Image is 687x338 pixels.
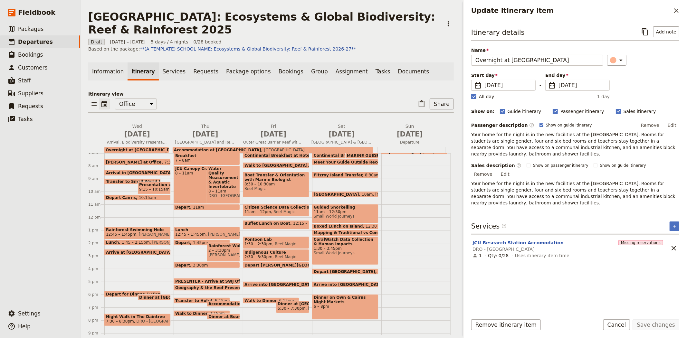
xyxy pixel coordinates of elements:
div: 12 pm [88,215,104,220]
button: Remove [638,120,662,130]
span: Arrival, Biodiversity Presentation & Daintree Rainforest [104,140,170,145]
span: [PERSON_NAME] at Office [106,160,164,164]
span: Transfer to Hotel [175,298,215,303]
div: Depart Cairns10:15am [104,194,171,201]
span: 12:45 – 1:45pm [106,232,136,237]
input: Name [471,55,603,66]
span: [GEOGRAPHIC_DATA] & [GEOGRAPHIC_DATA] [309,140,375,145]
span: Packages [18,26,43,32]
span: Departure [377,140,443,145]
span: Rainforest Swimming Hole [106,228,169,232]
span: Sales itinerary [624,108,656,115]
span: Overnight at [GEOGRAPHIC_DATA] [106,148,180,152]
a: Assignment [332,62,372,80]
span: Tasks [18,116,33,122]
span: Small World Journeys [314,214,377,219]
span: Departures [18,39,53,45]
div: Dinner on Own & Cairns Night Markets6 – 8pm [312,294,378,320]
div: Citizen Science Data Collection & Species & Predator Identification11am – 12pmReef Magic [243,204,309,217]
span: Breakfast [175,154,238,158]
span: 9:15 – 10:15am [139,187,169,192]
div: Depart [GEOGRAPHIC_DATA]4pm [312,268,378,275]
span: 8:30 – 10:30am [244,182,308,186]
span: JCU Canopy Crane [175,166,228,171]
span: Presentation on Biodiversity and The Wet Tropics [139,183,169,187]
span: Rainforest Walk with Indigenous Guide [208,244,238,248]
span: Geography & the Reef Presentation [175,286,256,290]
div: Dinner at [GEOGRAPHIC_DATA]6:30 – 7:30pm[PERSON_NAME]'s Cafe [276,301,309,313]
span: Uses itinerary item time [515,252,569,259]
div: Breakfast7 – 8am [174,153,240,165]
span: [PERSON_NAME] Swimming Hole [136,232,202,237]
span: Your home for the night is in the new facilities at the [GEOGRAPHIC_DATA]. Rooms for students are... [471,181,677,205]
span: Reef Magic [272,255,296,259]
div: Depart1:45pm [174,239,230,246]
span: Settings [18,310,41,317]
h2: Fri [243,123,304,139]
button: Calendar view [99,99,110,109]
span: Depart [175,240,193,245]
div: Depart for Dinner5:45pm [104,291,161,297]
div: CoralWatch Data Collection & Human Impacts1:30 – 3:45pmSmall World Journeys [312,236,378,265]
span: [DATE] [243,129,304,139]
span: ​ [516,163,521,168]
span: Reef Magic [244,186,308,191]
div: 1 [472,252,482,259]
button: Add note [653,26,679,37]
span: 7:30am [164,160,179,164]
button: Add service inclusion [670,221,679,231]
span: ​ [548,81,556,89]
span: 5:45pm [147,292,161,296]
h2: Thu [175,123,236,139]
span: Boat Transfer & Orientation with Marine Biologist [244,173,308,182]
span: Walk to Dinner [244,298,279,303]
span: Lunch [106,240,122,245]
a: Itinerary [128,62,158,80]
span: Accommodation at [GEOGRAPHIC_DATA] [174,148,261,152]
div: Qty: 0/28 [488,252,509,259]
div: Accommodation at [GEOGRAPHIC_DATA][GEOGRAPHIC_DATA] [173,147,373,153]
div: 2 pm [88,240,104,246]
span: 6 – 8pm [314,304,377,309]
span: Unlink service [668,243,679,254]
span: Name [471,47,603,53]
button: Cancel [603,319,630,330]
span: 1:30 – 3:45pm [314,246,377,251]
p: Itinerary view [88,91,454,97]
span: Staff [18,77,31,84]
button: Remove itinerary item [471,319,541,330]
span: Arrive into [GEOGRAPHIC_DATA] [244,282,317,286]
span: Transfer to Small World Journeys Office [106,179,194,183]
span: [DATE] – [DATE] [110,39,146,45]
span: - [539,81,541,91]
span: ​ [501,223,507,229]
span: ​ [501,223,507,231]
span: 11am – 12pm [244,210,271,214]
span: DRO - [GEOGRAPHIC_DATA] [134,319,190,324]
span: Walk to Dinner [175,311,210,315]
span: Start day [471,72,536,79]
span: Reef Magic [272,242,296,246]
button: Thu [DATE][GEOGRAPHIC_DATA] and Research Station & Rainforest Discovery with Indigenous Guide [173,123,241,147]
a: Group [307,62,332,80]
span: [GEOGRAPHIC_DATA] [261,148,305,152]
span: Depart for Dinner [106,292,147,296]
div: Walk to Dinner6:15pm [243,297,299,304]
div: Meet Your Guide Outside Reception & Depart [312,159,378,165]
span: Passenger itinerary [560,108,604,115]
div: Depart [PERSON_NAME][GEOGRAPHIC_DATA] [243,262,309,268]
span: 11am – 12:30pm [314,210,377,214]
span: Bookings [18,52,43,58]
div: Depart3:30pm [174,262,240,268]
span: Continental Breakfast at Hotel [314,153,383,158]
span: 1:30 – 2:30pm [244,242,272,246]
div: Water Quality Measurements & Aquatic Invertebrate Sampling8 – 11amDRO - [GEOGRAPHIC_DATA] [207,165,240,204]
div: Indigenous Culture2:30 – 3:30pmReef Magic [243,249,309,262]
span: Based on the package: [88,46,356,52]
span: [PERSON_NAME] Bowls Club [205,232,262,237]
span: Depart Cairns [106,195,139,200]
span: Dinner at [GEOGRAPHIC_DATA] [278,302,308,306]
span: [GEOGRAPHIC_DATA] [373,192,416,196]
div: Show on: [471,108,495,115]
span: Night Walk in The Daintree [106,315,169,319]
